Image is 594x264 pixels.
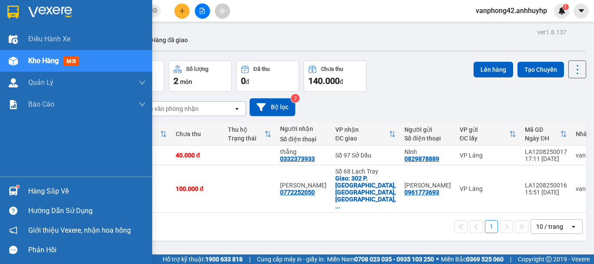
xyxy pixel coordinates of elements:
[215,3,230,19] button: aim
[469,5,554,16] span: vanphong42.anhhuyhp
[441,254,504,264] span: Miền Bắc
[224,123,276,146] th: Toggle SortBy
[179,8,185,14] span: plus
[280,136,327,143] div: Số điện thoại
[280,189,315,196] div: 0772252050
[236,60,299,92] button: Đã thu0đ
[9,226,17,234] span: notification
[404,155,439,162] div: 0829878889
[28,99,54,110] span: Báo cáo
[9,35,18,44] img: warehouse-icon
[404,182,451,189] div: Phương Thảo
[28,57,59,65] span: Kho hàng
[234,105,240,112] svg: open
[340,78,343,85] span: đ
[9,78,18,87] img: warehouse-icon
[280,125,327,132] div: Người nhận
[63,57,79,66] span: mới
[152,8,157,13] span: close-circle
[9,207,17,215] span: question-circle
[436,257,439,261] span: ⚪️
[466,256,504,263] strong: 0369 525 060
[241,76,246,86] span: 0
[521,123,571,146] th: Toggle SortBy
[308,76,340,86] span: 140.000
[558,7,566,15] img: icon-new-feature
[152,7,157,15] span: close-circle
[321,66,343,72] div: Chưa thu
[28,77,53,88] span: Quản Lý
[257,254,325,264] span: Cung cấp máy in - giấy in:
[250,98,295,116] button: Bộ lọc
[176,130,219,137] div: Chưa thu
[474,62,513,77] button: Lên hàng
[525,126,560,133] div: Mã GD
[7,6,19,19] img: logo-vxr
[174,76,178,86] span: 2
[327,254,434,264] span: Miền Nam
[525,189,567,196] div: 15:51 [DATE]
[510,254,511,264] span: |
[28,244,146,257] div: Phản hồi
[163,254,243,264] span: Hỗ trợ kỹ thuật:
[199,8,205,14] span: file-add
[354,256,434,263] strong: 0708 023 035 - 0935 103 250
[525,135,560,142] div: Ngày ĐH
[28,204,146,217] div: Hướng dẫn sử dụng
[291,94,300,103] sup: 2
[195,3,210,19] button: file-add
[180,78,192,85] span: món
[280,182,327,189] div: xuân đào
[546,256,552,262] span: copyright
[228,126,264,133] div: Thu hộ
[460,126,509,133] div: VP gửi
[174,3,190,19] button: plus
[331,123,400,146] th: Toggle SortBy
[4,34,48,79] img: logo
[525,182,567,189] div: LA1208250016
[404,126,451,133] div: Người gửi
[404,135,451,142] div: Số điện thoại
[249,254,250,264] span: |
[219,8,225,14] span: aim
[28,225,131,236] span: Giới thiệu Vexere, nhận hoa hồng
[335,135,389,142] div: ĐC giao
[525,148,567,155] div: LA1208250017
[280,148,327,155] div: thắng
[537,27,567,37] div: ver 1.8.137
[335,126,389,133] div: VP nhận
[564,4,567,10] span: 1
[404,189,439,196] div: 0961773693
[485,220,498,233] button: 1
[455,123,521,146] th: Toggle SortBy
[9,246,17,254] span: message
[17,185,19,188] sup: 1
[9,57,18,66] img: warehouse-icon
[335,152,396,159] div: Số 97 Sở Dầu
[404,148,451,155] div: Ninh
[254,66,270,72] div: Đã thu
[335,203,340,210] span: ...
[176,152,219,159] div: 40.000 đ
[563,4,569,10] sup: 1
[335,175,396,210] div: Giao: 302 P. Cát Bi, Thành Tô, Hải An, Hải Phòng, Việt Nam
[570,223,577,230] svg: open
[205,256,243,263] strong: 1900 633 818
[228,135,264,142] div: Trạng thái
[139,104,199,113] div: Chọn văn phòng nhận
[577,7,585,15] span: caret-down
[176,185,219,192] div: 100.000 đ
[9,187,18,196] img: warehouse-icon
[246,78,249,85] span: đ
[144,30,195,50] button: Hàng đã giao
[574,3,589,19] button: caret-down
[460,135,509,142] div: ĐC lấy
[186,66,208,72] div: Số lượng
[304,60,367,92] button: Chưa thu140.000đ
[49,37,124,68] span: Chuyển phát nhanh: [GEOGRAPHIC_DATA] - [GEOGRAPHIC_DATA]
[9,100,18,109] img: solution-icon
[536,222,563,231] div: 10 / trang
[517,62,564,77] button: Tạo Chuyến
[460,185,516,192] div: VP Láng
[335,168,396,175] div: Số 68 Lạch Tray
